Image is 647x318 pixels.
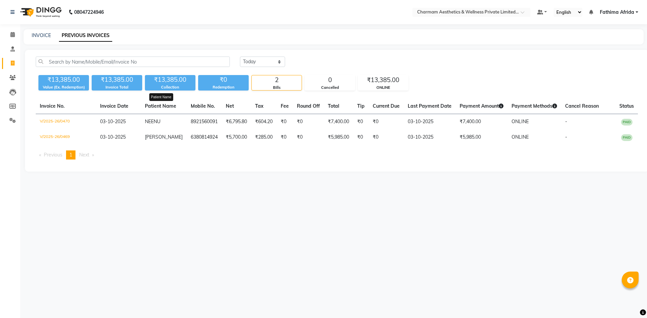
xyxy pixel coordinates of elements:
[69,152,72,158] span: 1
[305,85,355,91] div: Cancelled
[226,103,234,109] span: Net
[36,57,230,67] input: Search by Name/Mobile/Email/Invoice No
[357,103,365,109] span: Tip
[293,130,324,145] td: ₹0
[92,84,142,90] div: Invoice Total
[145,118,160,125] span: NEENU
[277,130,293,145] td: ₹0
[281,103,289,109] span: Fee
[456,114,507,130] td: ₹7,400.00
[293,114,324,130] td: ₹0
[198,75,249,84] div: ₹0
[460,103,503,109] span: Payment Amount
[251,114,277,130] td: ₹604.20
[100,118,126,125] span: 03-10-2025
[145,84,195,90] div: Collection
[100,103,128,109] span: Invoice Date
[328,103,339,109] span: Total
[222,130,251,145] td: ₹5,700.00
[353,130,369,145] td: ₹0
[408,103,452,109] span: Last Payment Date
[277,114,293,130] td: ₹0
[36,130,96,145] td: V/2025-26/0469
[512,118,529,125] span: ONLINE
[32,32,51,38] a: INVOICE
[187,130,222,145] td: 6380814924
[198,84,249,90] div: Redemption
[38,84,89,90] div: Value (Ex. Redemption)
[404,114,456,130] td: 03-10-2025
[324,130,353,145] td: ₹5,985.00
[565,103,599,109] span: Cancel Reason
[38,75,89,84] div: ₹13,385.00
[149,93,173,101] div: Patient Name
[621,134,633,141] span: PAID
[404,130,456,145] td: 03-10-2025
[145,103,176,109] span: Patient Name
[36,114,96,130] td: V/2025-26/0470
[79,152,89,158] span: Next
[59,30,112,42] a: PREVIOUS INVOICES
[44,152,62,158] span: Previous
[36,150,638,160] nav: Pagination
[512,103,557,109] span: Payment Methods
[40,103,65,109] span: Invoice No.
[17,3,63,22] img: logo
[456,130,507,145] td: ₹5,985.00
[619,103,634,109] span: Status
[145,75,195,84] div: ₹13,385.00
[100,134,126,140] span: 03-10-2025
[252,85,302,91] div: Bills
[600,9,634,16] span: Fathima Afrida
[358,75,408,85] div: ₹13,385.00
[255,103,264,109] span: Tax
[512,134,529,140] span: ONLINE
[353,114,369,130] td: ₹0
[191,103,215,109] span: Mobile No.
[305,75,355,85] div: 0
[369,114,404,130] td: ₹0
[252,75,302,85] div: 2
[92,75,142,84] div: ₹13,385.00
[369,130,404,145] td: ₹0
[187,114,222,130] td: 8921560091
[222,114,251,130] td: ₹6,795.80
[251,130,277,145] td: ₹285.00
[373,103,400,109] span: Current Due
[74,3,104,22] b: 08047224946
[145,134,183,140] span: [PERSON_NAME]
[621,119,633,126] span: PAID
[565,118,567,125] span: -
[324,114,353,130] td: ₹7,400.00
[297,103,320,109] span: Round Off
[565,134,567,140] span: -
[358,85,408,91] div: ONLINE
